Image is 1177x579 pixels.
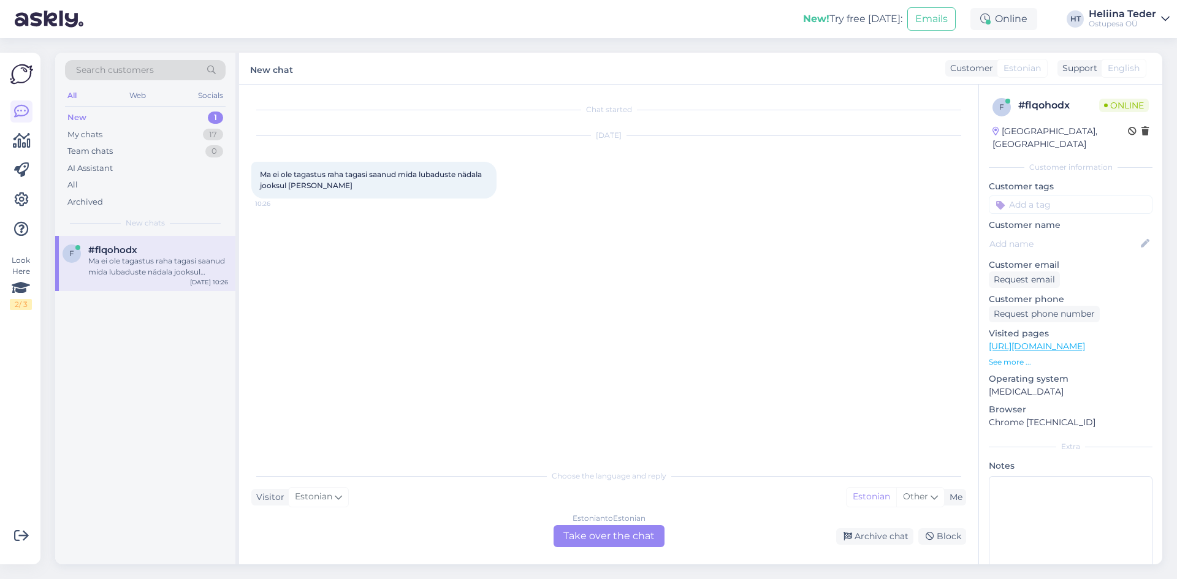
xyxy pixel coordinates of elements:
[255,199,301,208] span: 10:26
[992,125,1128,151] div: [GEOGRAPHIC_DATA], [GEOGRAPHIC_DATA]
[945,491,962,504] div: Me
[10,62,33,86] img: Askly Logo
[250,60,293,77] label: New chat
[1108,62,1140,75] span: English
[989,357,1152,368] p: See more ...
[989,219,1152,232] p: Customer name
[295,490,332,504] span: Estonian
[65,88,79,104] div: All
[989,441,1152,452] div: Extra
[88,255,228,278] div: Ma ei ole tagastus raha tagasi saanud mida lubaduste nädala jooksul [PERSON_NAME]
[989,293,1152,306] p: Customer phone
[836,528,913,545] div: Archive chat
[970,8,1037,30] div: Online
[251,130,966,141] div: [DATE]
[907,7,956,31] button: Emails
[190,278,228,287] div: [DATE] 10:26
[989,271,1060,288] div: Request email
[989,237,1138,251] input: Add name
[208,112,223,124] div: 1
[989,162,1152,173] div: Customer information
[251,471,966,482] div: Choose the language and reply
[803,12,902,26] div: Try free [DATE]:
[918,528,966,545] div: Block
[67,112,86,124] div: New
[76,64,154,77] span: Search customers
[1099,99,1149,112] span: Online
[573,513,646,524] div: Estonian to Estonian
[989,180,1152,193] p: Customer tags
[989,306,1100,322] div: Request phone number
[803,13,829,25] b: New!
[989,195,1152,214] input: Add a tag
[203,129,223,141] div: 17
[69,249,74,258] span: f
[67,179,78,191] div: All
[1089,9,1156,19] div: Heliina Teder
[1057,62,1097,75] div: Support
[554,525,665,547] div: Take over the chat
[1067,10,1084,28] div: HT
[1089,19,1156,29] div: Ostupesa OÜ
[1004,62,1041,75] span: Estonian
[989,259,1152,271] p: Customer email
[67,162,113,175] div: AI Assistant
[847,488,896,506] div: Estonian
[251,491,284,504] div: Visitor
[989,327,1152,340] p: Visited pages
[260,170,484,190] span: Ma ei ole tagastus raha tagasi saanud mida lubaduste nädala jooksul [PERSON_NAME]
[251,104,966,115] div: Chat started
[205,145,223,157] div: 0
[989,460,1152,472] p: Notes
[67,145,113,157] div: Team chats
[1089,9,1170,29] a: Heliina TederOstupesa OÜ
[67,129,102,141] div: My chats
[989,373,1152,385] p: Operating system
[126,218,165,229] span: New chats
[989,403,1152,416] p: Browser
[67,196,103,208] div: Archived
[88,244,137,255] span: #flqohodx
[999,102,1004,112] span: f
[10,299,32,310] div: 2 / 3
[989,385,1152,398] p: [MEDICAL_DATA]
[196,88,226,104] div: Socials
[945,62,993,75] div: Customer
[903,491,928,502] span: Other
[127,88,148,104] div: Web
[10,255,32,310] div: Look Here
[1018,98,1099,113] div: # flqohodx
[989,341,1085,352] a: [URL][DOMAIN_NAME]
[989,416,1152,429] p: Chrome [TECHNICAL_ID]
